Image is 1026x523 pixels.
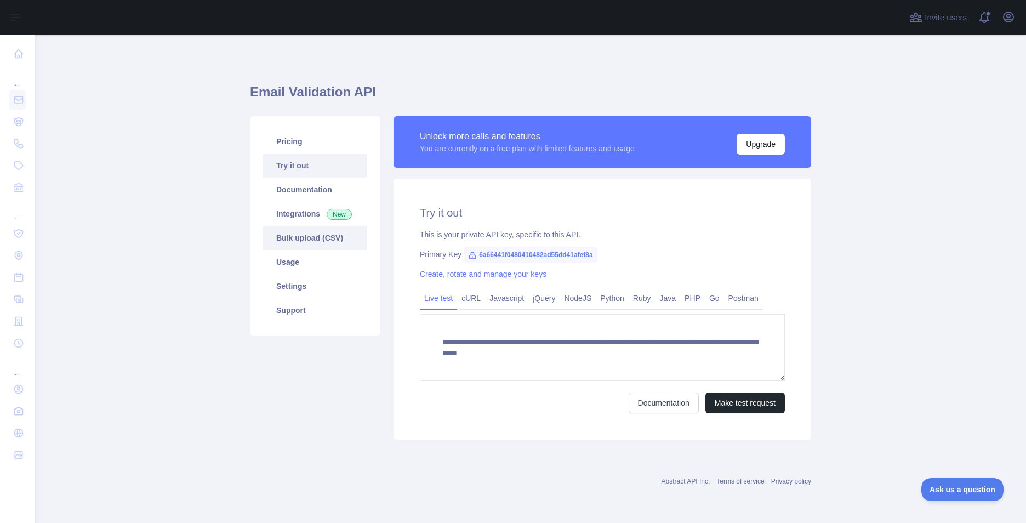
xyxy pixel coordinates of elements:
a: Usage [263,250,367,274]
a: Settings [263,274,367,298]
a: Privacy policy [771,477,811,485]
a: Terms of service [716,477,764,485]
h1: Email Validation API [250,83,811,110]
a: Postman [724,289,763,307]
span: 6a66441f0480410482ad55dd41afef8a [464,247,597,263]
a: Support [263,298,367,322]
div: You are currently on a free plan with limited features and usage [420,143,635,154]
a: Create, rotate and manage your keys [420,270,546,278]
a: PHP [680,289,705,307]
a: Go [705,289,724,307]
h2: Try it out [420,205,785,220]
a: Java [656,289,681,307]
a: Abstract API Inc. [662,477,710,485]
a: Javascript [485,289,528,307]
span: Invite users [925,12,967,24]
div: ... [9,355,26,377]
a: jQuery [528,289,560,307]
iframe: Toggle Customer Support [921,478,1004,501]
a: Live test [420,289,457,307]
button: Make test request [705,393,785,413]
span: New [327,209,352,220]
div: ... [9,200,26,221]
div: ... [9,66,26,88]
a: Try it out [263,154,367,178]
a: Documentation [263,178,367,202]
a: NodeJS [560,289,596,307]
button: Invite users [907,9,969,26]
a: Pricing [263,129,367,154]
a: cURL [457,289,485,307]
div: Primary Key: [420,249,785,260]
a: Ruby [629,289,656,307]
a: Bulk upload (CSV) [263,226,367,250]
div: This is your private API key, specific to this API. [420,229,785,240]
a: Python [596,289,629,307]
div: Unlock more calls and features [420,130,635,143]
a: Documentation [629,393,699,413]
button: Upgrade [737,134,785,155]
a: Integrations New [263,202,367,226]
